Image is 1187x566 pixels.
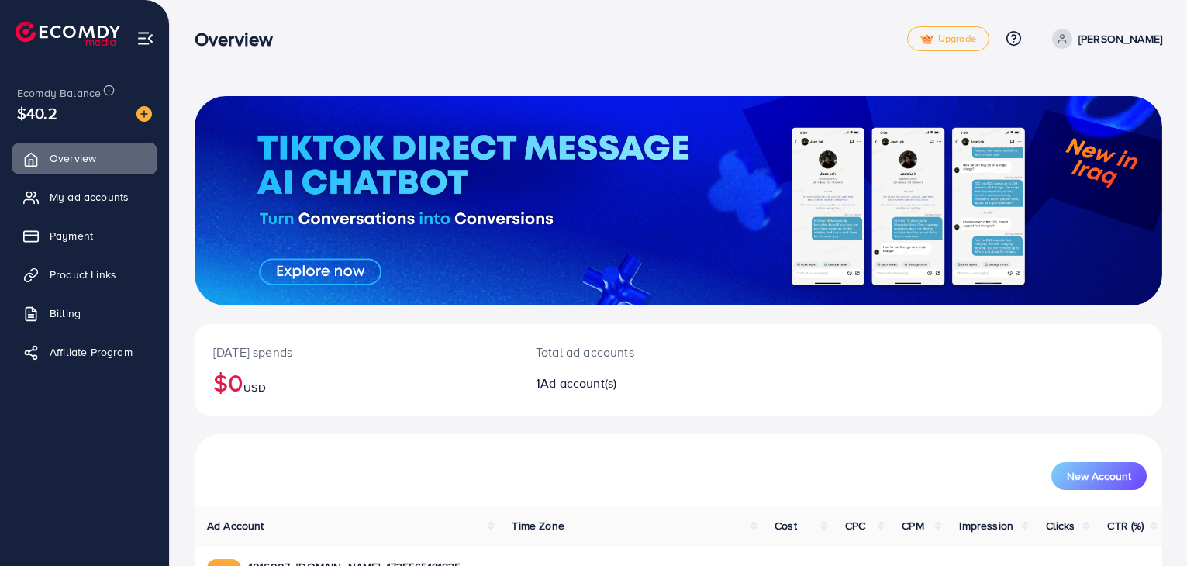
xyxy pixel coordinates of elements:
p: [DATE] spends [213,343,499,361]
span: $40.2 [17,102,57,124]
a: Payment [12,220,157,251]
img: image [136,106,152,122]
span: Cost [775,518,797,533]
span: CPC [845,518,865,533]
span: Clicks [1046,518,1075,533]
p: [PERSON_NAME] [1078,29,1162,48]
a: Overview [12,143,157,174]
span: Upgrade [920,33,976,45]
button: New Account [1051,462,1147,490]
span: Product Links [50,267,116,282]
img: menu [136,29,154,47]
h2: $0 [213,368,499,397]
span: Overview [50,150,96,166]
p: Total ad accounts [536,343,740,361]
a: tickUpgrade [907,26,989,51]
a: Affiliate Program [12,336,157,368]
a: Product Links [12,259,157,290]
span: USD [243,380,265,395]
h2: 1 [536,376,740,391]
span: Billing [50,305,81,321]
a: Billing [12,298,157,329]
span: My ad accounts [50,189,129,205]
img: logo [16,22,120,46]
span: New Account [1067,471,1131,481]
span: Time Zone [512,518,564,533]
span: Payment [50,228,93,243]
span: Ad account(s) [540,374,616,392]
span: Impression [959,518,1013,533]
span: CPM [902,518,923,533]
img: tick [920,34,933,45]
span: CTR (%) [1107,518,1144,533]
span: Affiliate Program [50,344,133,360]
a: My ad accounts [12,181,157,212]
h3: Overview [195,28,285,50]
span: Ecomdy Balance [17,85,101,101]
a: [PERSON_NAME] [1046,29,1162,49]
span: Ad Account [207,518,264,533]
